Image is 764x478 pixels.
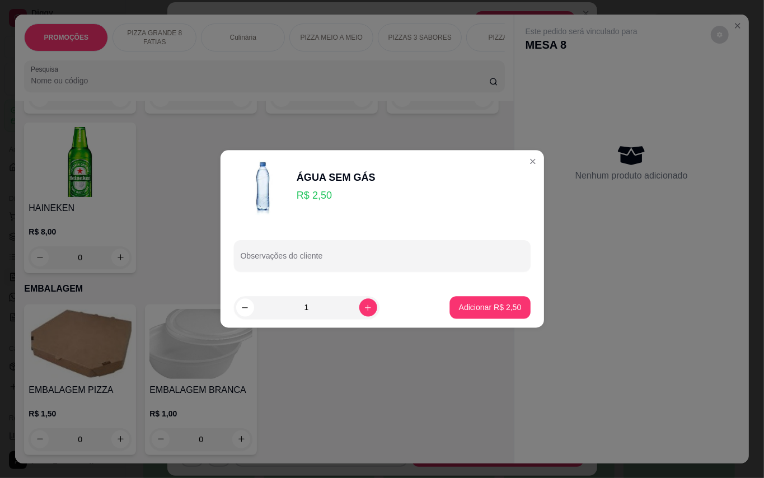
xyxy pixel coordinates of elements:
p: Adicionar R$ 2,50 [459,302,522,313]
button: Close [523,152,541,170]
button: increase-product-quantity [359,298,377,316]
img: product-image [233,159,289,215]
p: R$ 2,50 [297,188,376,203]
button: Adicionar R$ 2,50 [450,296,531,318]
div: ÁGUA SEM GÁS [297,170,376,185]
button: decrease-product-quantity [236,298,254,316]
input: Observações do cliente [241,255,524,266]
